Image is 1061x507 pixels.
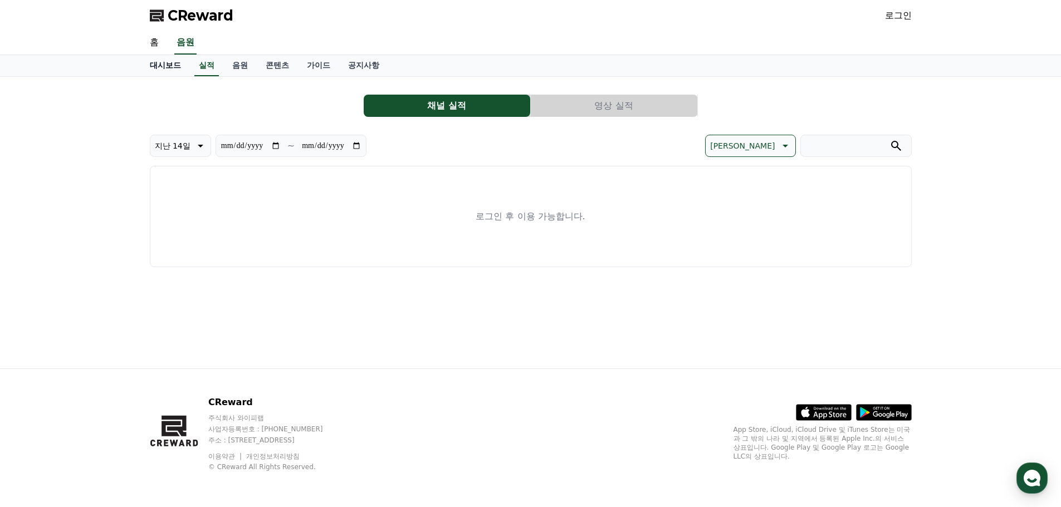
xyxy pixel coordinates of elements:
[144,353,214,381] a: 설정
[223,55,257,76] a: 음원
[102,370,115,379] span: 대화
[155,138,190,154] p: 지난 14일
[734,425,912,461] p: App Store, iCloud, iCloud Drive 및 iTunes Store는 미국과 그 밖의 나라 및 지역에서 등록된 Apple Inc.의 서비스 상표입니다. Goo...
[257,55,298,76] a: 콘텐츠
[208,452,243,460] a: 이용약관
[885,9,912,22] a: 로그인
[531,95,697,117] button: 영상 실적
[531,95,698,117] a: 영상 실적
[150,7,233,24] a: CReward
[150,135,211,157] button: 지난 14일
[208,425,344,434] p: 사업자등록번호 : [PHONE_NUMBER]
[364,95,531,117] a: 채널 실적
[364,95,530,117] button: 채널 실적
[3,353,74,381] a: 홈
[174,31,197,55] a: 음원
[476,210,585,223] p: 로그인 후 이용 가능합니다.
[339,55,388,76] a: 공지사항
[194,55,219,76] a: 실적
[710,138,775,154] p: [PERSON_NAME]
[208,462,344,471] p: © CReward All Rights Reserved.
[172,370,185,378] span: 설정
[246,452,300,460] a: 개인정보처리방침
[141,55,190,76] a: 대시보드
[705,135,795,157] button: [PERSON_NAME]
[208,396,344,409] p: CReward
[208,414,344,422] p: 주식회사 와이피랩
[287,139,295,152] p: ~
[208,436,344,445] p: 주소 : [STREET_ADDRESS]
[168,7,233,24] span: CReward
[74,353,144,381] a: 대화
[141,31,168,55] a: 홈
[298,55,339,76] a: 가이드
[35,370,42,378] span: 홈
